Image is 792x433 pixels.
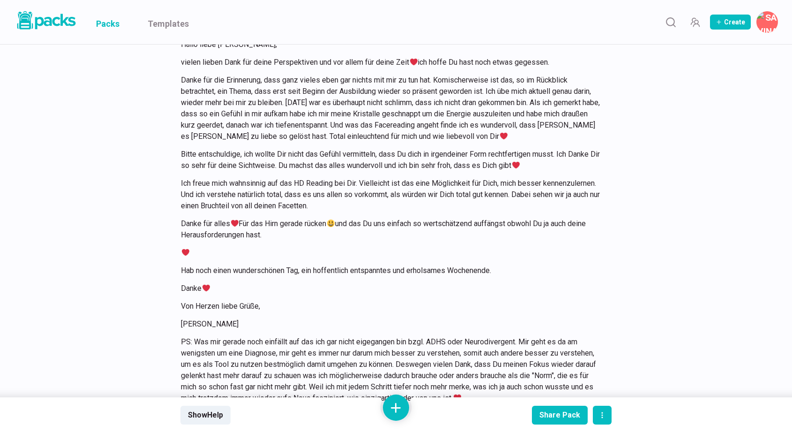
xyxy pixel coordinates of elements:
img: ❤️ [512,161,520,169]
p: Hab noch einen wunderschönen Tag, ein hoffentlich entspanntes und erholsames Wochenende. [181,265,600,276]
img: Packs logo [14,9,77,31]
a: Packs logo [14,9,77,35]
button: Savina Tilmann [756,11,778,33]
p: Danke [181,283,600,294]
p: [PERSON_NAME] [181,319,600,330]
p: Ich freue mich wahnsinnig auf das HD Reading bei Dir. Vielleicht ist das eine Möglichkeit für Dic... [181,178,600,212]
img: ❤️ [500,132,508,140]
button: Search [661,13,680,31]
p: Hallo liebe [PERSON_NAME], [181,39,600,50]
img: 😃 [327,220,335,227]
p: Bitte entschuldige, ich wollte Dir nicht das Gefühl vermitteln, dass Du dich in irgendeiner Form ... [181,149,600,171]
img: ❤️ [182,249,189,256]
p: vielen lieben Dank für deine Perspektiven und vor allem für deine Zeit ich hoffe Du hast noch etw... [181,57,600,68]
button: Create Pack [710,15,751,30]
button: Share Pack [532,406,588,425]
img: ❤️ [410,58,418,66]
p: Danke für alles Für das Hirn gerade rücken und das Du uns einfach so wertschätzend auffängst obwo... [181,218,600,241]
img: ❤️ [454,394,461,402]
p: Von Herzen liebe Grüße, [181,301,600,312]
button: Manage Team Invites [686,13,704,31]
p: PS: Was mir gerade noch einfällt auf das ich gar nicht eigegangen bin bzgl. ADHS oder Neurodiverg... [181,336,600,404]
button: ShowHelp [180,406,231,425]
button: actions [593,406,612,425]
img: ❤️ [202,284,210,292]
div: Share Pack [539,410,580,419]
p: Danke für die Erinnerung, dass ganz vieles eben gar nichts mit mir zu tun hat. Komischerweise ist... [181,75,600,142]
img: ❤️ [231,220,239,227]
